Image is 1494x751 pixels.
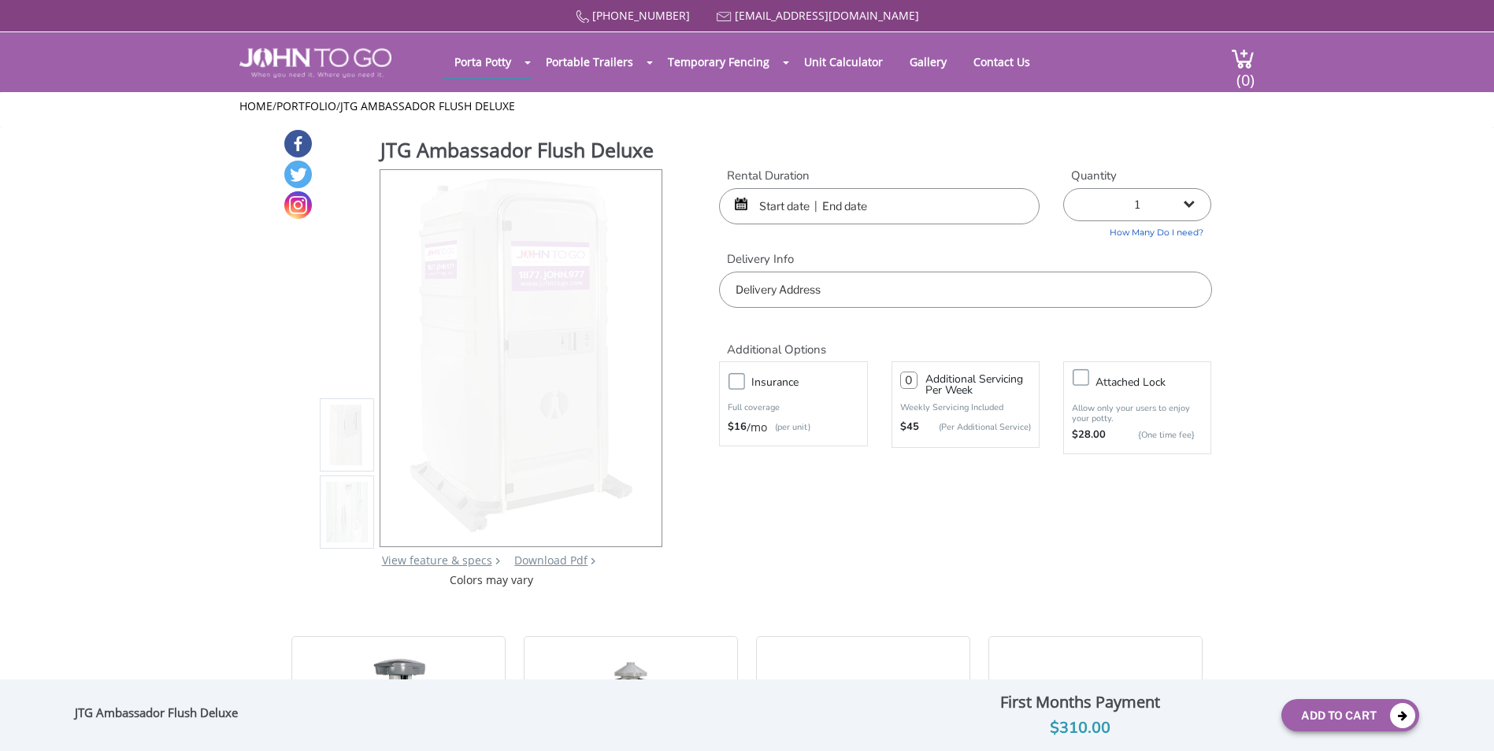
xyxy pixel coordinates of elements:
h3: Attached lock [1095,372,1218,392]
a: Portable Trailers [534,46,645,77]
label: Delivery Info [719,251,1211,268]
a: [EMAIL_ADDRESS][DOMAIN_NAME] [735,8,919,23]
button: Live Chat [1431,688,1494,751]
p: Allow only your users to enjoy your potty. [1072,403,1203,424]
div: First Months Payment [890,689,1270,716]
a: JTG Ambassador Flush Deluxe [340,98,515,113]
a: View feature & specs [382,553,492,568]
div: JTG Ambassador Flush Deluxe [75,705,246,726]
a: Download Pdf [514,553,588,568]
img: Mail [717,12,732,22]
strong: $16 [728,420,747,435]
p: Weekly Servicing Included [900,401,1031,413]
div: Colors may vary [320,572,664,588]
a: Portfolio [276,98,336,113]
strong: $28.00 [1072,427,1106,443]
input: Delivery Address [719,272,1211,308]
img: Product [326,327,369,697]
a: Contact Us [962,46,1042,77]
div: /mo [728,420,858,435]
h1: JTG Ambassador Flush Deluxe [380,136,664,168]
a: Unit Calculator [792,46,895,77]
p: Full coverage [728,400,858,416]
img: Call [576,10,589,24]
img: Product [401,170,641,541]
ul: / / [239,98,1255,114]
p: (Per Additional Service) [919,421,1031,433]
img: cart a [1231,48,1255,69]
a: Home [239,98,272,113]
img: JOHN to go [239,48,391,78]
span: (0) [1236,57,1255,91]
p: {One time fee} [1114,427,1195,443]
label: Rental Duration [719,168,1040,184]
img: right arrow icon [495,557,500,564]
h2: Additional Options [719,324,1211,357]
a: Twitter [284,161,312,188]
a: Temporary Fencing [656,46,781,77]
p: (per unit) [767,420,810,435]
div: $310.00 [890,716,1270,741]
a: [PHONE_NUMBER] [592,8,690,23]
a: Facebook [284,130,312,157]
button: Add To Cart [1281,699,1419,731]
input: 0 [900,372,918,389]
h3: Insurance [751,372,874,392]
a: Gallery [898,46,958,77]
img: Product [326,250,369,620]
input: Start date | End date [719,188,1040,224]
strong: $45 [900,420,919,435]
a: Instagram [284,191,312,219]
a: Porta Potty [443,46,523,77]
label: Quantity [1063,168,1211,184]
img: chevron.png [591,557,595,564]
a: How Many Do I need? [1063,221,1211,239]
h3: Additional Servicing Per Week [925,374,1031,396]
